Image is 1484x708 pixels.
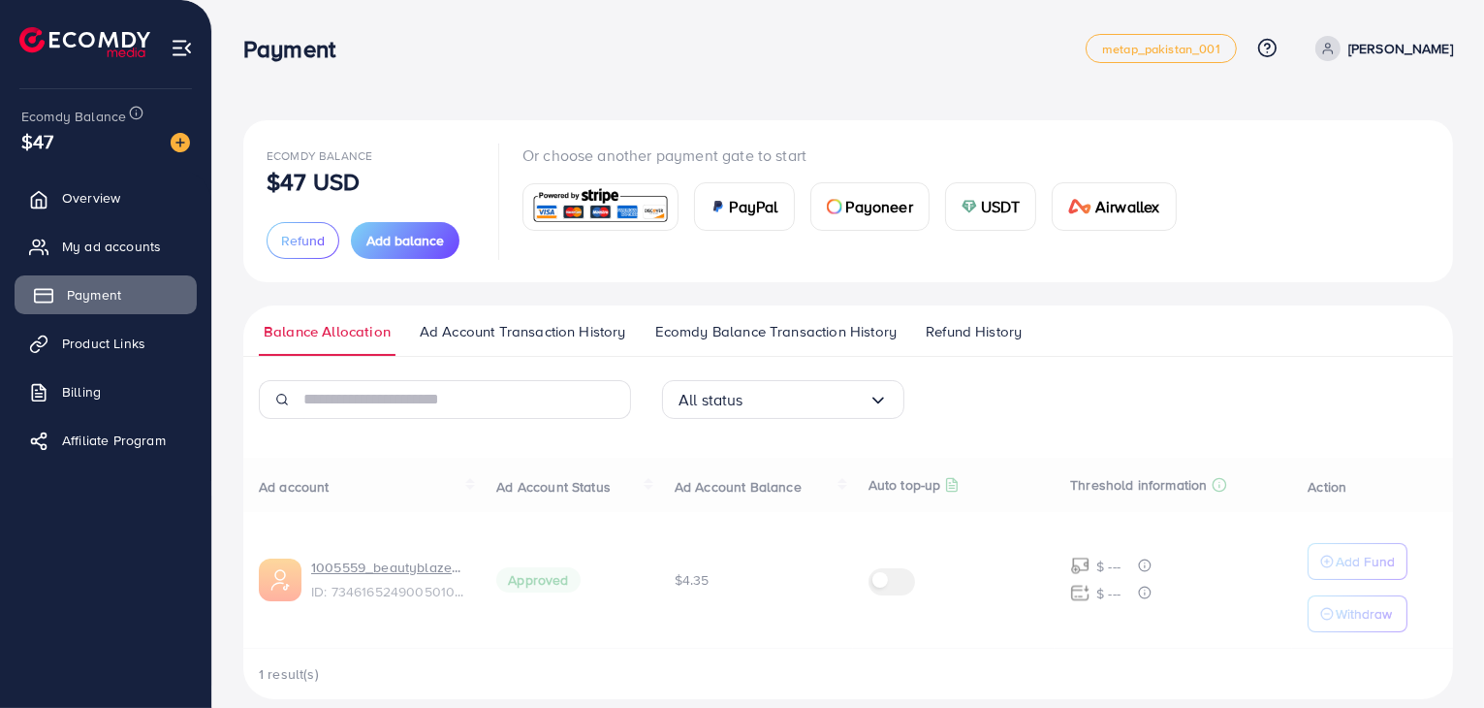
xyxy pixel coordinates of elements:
[827,199,842,214] img: card
[679,385,743,415] span: All status
[846,195,913,218] span: Payoneer
[171,133,190,152] img: image
[1068,199,1091,214] img: card
[267,170,360,193] p: $47 USD
[1086,34,1237,63] a: metap_pakistan_001
[1052,182,1176,231] a: cardAirwallex
[62,382,101,402] span: Billing
[15,275,197,314] a: Payment
[926,321,1022,342] span: Refund History
[21,127,53,155] span: $47
[281,231,325,250] span: Refund
[945,182,1037,231] a: cardUSDT
[67,285,121,305] span: Payment
[15,178,197,217] a: Overview
[171,37,193,59] img: menu
[15,324,197,363] a: Product Links
[1402,621,1469,693] iframe: Chat
[62,237,161,256] span: My ad accounts
[522,144,1192,167] p: Or choose another payment gate to start
[743,385,868,415] input: Search for option
[962,199,977,214] img: card
[655,321,897,342] span: Ecomdy Balance Transaction History
[810,182,930,231] a: cardPayoneer
[267,147,372,164] span: Ecomdy Balance
[1095,195,1159,218] span: Airwallex
[366,231,444,250] span: Add balance
[351,222,459,259] button: Add balance
[662,380,904,419] div: Search for option
[15,421,197,460] a: Affiliate Program
[15,372,197,411] a: Billing
[264,321,391,342] span: Balance Allocation
[1348,37,1453,60] p: [PERSON_NAME]
[243,35,351,63] h3: Payment
[267,222,339,259] button: Refund
[19,27,150,57] img: logo
[522,183,679,231] a: card
[420,321,626,342] span: Ad Account Transaction History
[694,182,795,231] a: cardPayPal
[1308,36,1453,61] a: [PERSON_NAME]
[21,107,126,126] span: Ecomdy Balance
[62,188,120,208] span: Overview
[529,186,672,228] img: card
[710,199,726,214] img: card
[1102,43,1220,55] span: metap_pakistan_001
[62,334,145,353] span: Product Links
[15,227,197,266] a: My ad accounts
[981,195,1021,218] span: USDT
[730,195,778,218] span: PayPal
[62,431,166,450] span: Affiliate Program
